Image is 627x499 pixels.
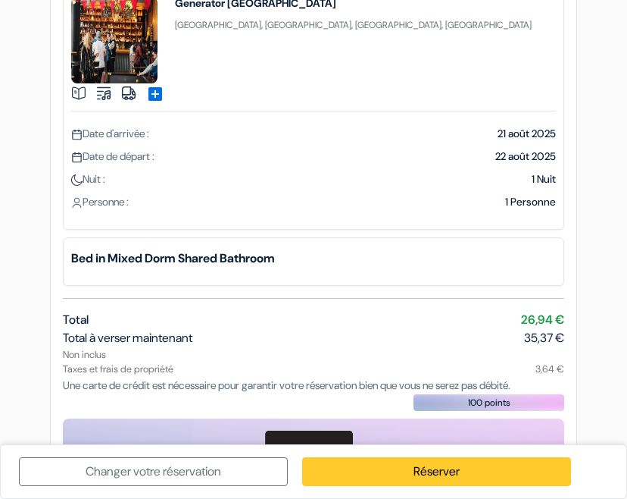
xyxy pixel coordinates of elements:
span: Date d'arrivée : [71,127,149,140]
a: Réserver [302,457,571,486]
span: Nuit : [71,172,105,186]
small: [GEOGRAPHIC_DATA], [GEOGRAPHIC_DATA], [GEOGRAPHIC_DATA], [GEOGRAPHIC_DATA] [175,19,532,31]
span: Date de départ : [71,149,154,163]
div: Non inclus Taxes et frais de propriété [63,347,564,376]
span: 35,37 € [524,329,564,347]
span: 1 Personne [505,195,556,209]
span: 3,64 € [535,362,564,376]
a: add_box [146,84,164,100]
a: Changer votre réservation [19,457,288,486]
span: 26,94 € [521,311,564,329]
span: add_box [146,85,164,103]
span: 1 Nuit [532,172,556,186]
span: 100 points [468,396,510,410]
div: Total à verser maintenant [63,329,564,347]
img: book.svg [71,86,86,101]
img: music.svg [96,86,111,101]
span: 22 août 2025 [495,149,556,163]
span: Total [63,312,89,328]
span: Personne : [71,195,129,209]
img: moon.svg [71,174,83,186]
img: user_icon.svg [71,197,83,209]
img: calendar.svg [71,129,83,140]
img: truck.svg [121,86,136,101]
b: Bed in Mixed Dorm Shared Bathroom [71,249,556,268]
img: calendar.svg [71,152,83,163]
span: 21 août 2025 [498,127,556,140]
span: Une carte de crédit est nécessaire pour garantir votre réservation bien que vous ne serez pas déb... [63,378,510,392]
